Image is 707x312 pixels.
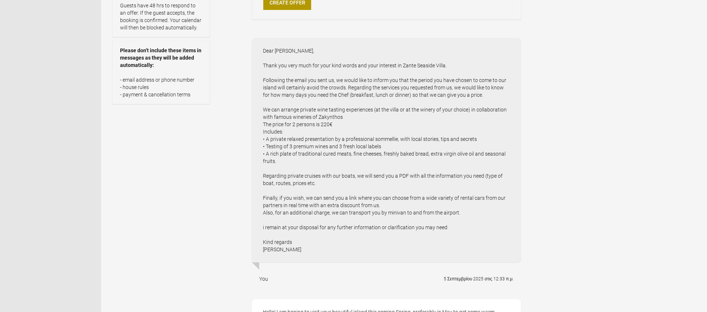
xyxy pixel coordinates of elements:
flynt-date-display: 5 Σεπτεμβρίου 2025 στις 12:33 π.μ. [444,276,514,281]
div: You [259,275,268,283]
p: Guests have 48 hrs to respond to an offer. If the guest accepts, the booking is confirmed. Your c... [120,2,202,31]
div: Dear [PERSON_NAME], Thank you very much for your kind words and your interest in Zante Seaside Vi... [252,38,521,262]
strong: Please don’t include these items in messages as they will be added automatically: [120,47,202,69]
p: - email address or phone number - house rules - payment & cancellation terms [120,76,202,98]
